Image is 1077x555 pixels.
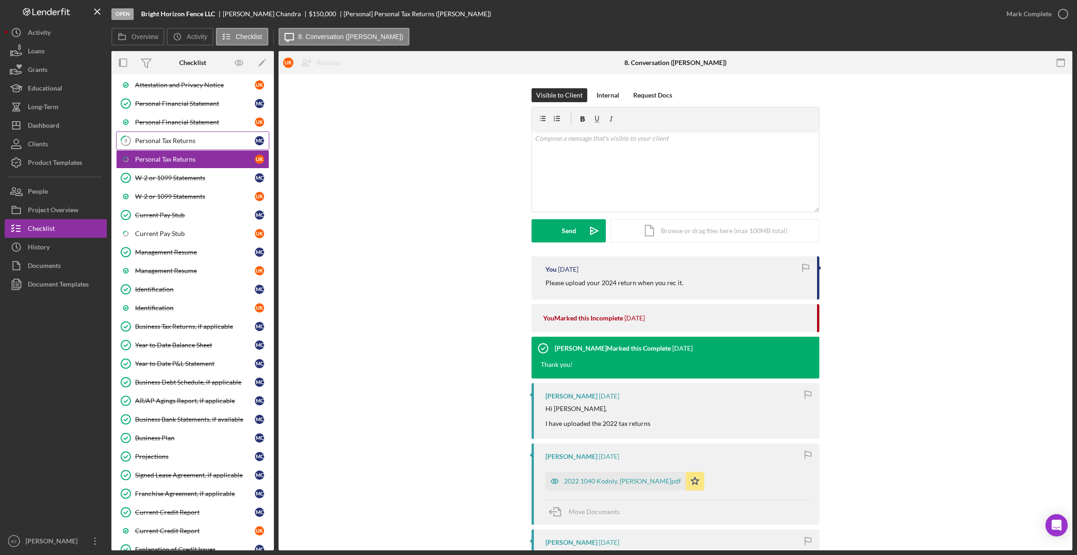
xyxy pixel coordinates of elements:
[116,261,269,280] a: Management ResumeUK
[1006,5,1051,23] div: Mark Complete
[545,500,629,523] button: Move Documents
[545,392,597,400] div: [PERSON_NAME]
[5,532,107,550] button: BZ[PERSON_NAME]
[111,8,134,20] div: Open
[28,219,55,240] div: Checklist
[5,135,107,153] button: Clients
[5,182,107,201] button: People
[255,285,264,294] div: M C
[5,79,107,98] a: Educational
[28,182,48,203] div: People
[255,136,264,145] div: M C
[5,42,107,60] button: Loans
[629,88,677,102] button: Request Docs
[255,396,264,405] div: M C
[317,53,342,72] div: Reassign
[545,453,597,460] div: [PERSON_NAME]
[597,88,619,102] div: Internal
[135,118,255,126] div: Personal Financial Statement
[135,546,255,553] div: Explanation of Credit Issues
[28,275,89,296] div: Document Templates
[223,10,309,18] div: [PERSON_NAME] Chandra
[28,42,45,63] div: Loans
[28,116,59,137] div: Dashboard
[28,238,50,259] div: History
[167,28,213,46] button: Activity
[116,484,269,503] a: Franchise Agreement, if applicableMC
[135,81,255,89] div: Attestation and Privacy Notice
[545,539,597,546] div: [PERSON_NAME]
[592,88,624,102] button: Internal
[545,278,683,288] p: Please upload your 2024 return when you rec it.
[135,193,255,200] div: W-2 or 1099 Statements
[135,323,255,330] div: Business Tax Returns, if applicable
[135,286,255,293] div: Identification
[283,58,293,68] div: U K
[135,397,255,405] div: AR/AP Agings Report, if applicable
[545,266,557,273] div: You
[255,99,264,108] div: M C
[545,405,650,427] div: Hi [PERSON_NAME], I have uploaded the 2022 tax returns
[116,354,269,373] a: Year to Date P&L StatementMC
[624,314,645,322] time: 2025-07-31 16:09
[116,299,269,317] a: IdentificationUK
[558,266,578,273] time: 2025-07-31 16:10
[255,526,264,535] div: U K
[255,248,264,257] div: M C
[135,341,255,349] div: Year to Date Balance Sheet
[255,210,264,220] div: M C
[5,201,107,219] button: Project Overview
[116,317,269,336] a: Business Tax Returns, if applicableMC
[116,150,269,169] a: Personal Tax ReturnsUK
[255,378,264,387] div: M C
[111,28,164,46] button: Overview
[255,508,264,517] div: M C
[5,98,107,116] button: Long-Term
[135,416,255,423] div: Business Bank Statements, if available
[135,137,255,144] div: Personal Tax Returns
[116,336,269,354] a: Year to Date Balance SheetMC
[5,116,107,135] button: Dashboard
[555,345,671,352] div: [PERSON_NAME] Marked this Complete
[135,156,255,163] div: Personal Tax Returns
[5,60,107,79] button: Grants
[255,173,264,183] div: M C
[255,489,264,498] div: M C
[131,33,158,40] label: Overview
[116,447,269,466] a: ProjectionsMC
[28,135,48,156] div: Clients
[116,113,269,131] a: Personal Financial StatementUK
[536,88,583,102] div: Visible to Client
[116,392,269,410] a: AR/AP Agings Report, if applicableMC
[135,453,255,460] div: Projections
[116,76,269,94] a: Attestation and Privacy NoticeUK
[116,522,269,540] a: Current Credit ReportUK
[5,219,107,238] button: Checklist
[279,53,351,72] button: UKReassign
[564,477,681,485] div: 2022 1040 Kodoly, [PERSON_NAME]pdf
[124,137,127,144] tspan: 8
[5,256,107,275] a: Documents
[541,360,573,369] div: Thank you!
[135,230,255,237] div: Current Pay Stub
[141,10,215,18] b: Bright Horizon Fence LLC
[116,280,269,299] a: IdentificationMC
[116,410,269,429] a: Business Bank Statements, if availableMC
[135,211,255,219] div: Current Pay Stub
[116,187,269,206] a: W-2 or 1099 StatementsUK
[562,219,576,242] div: Send
[255,155,264,164] div: U K
[309,10,336,18] span: $150,000
[135,379,255,386] div: Business Debt Schedule, if applicable
[28,79,62,100] div: Educational
[279,28,409,46] button: 8. Conversation ([PERSON_NAME])
[5,23,107,42] a: Activity
[532,219,606,242] button: Send
[116,373,269,392] a: Business Debt Schedule, if applicableMC
[255,433,264,443] div: M C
